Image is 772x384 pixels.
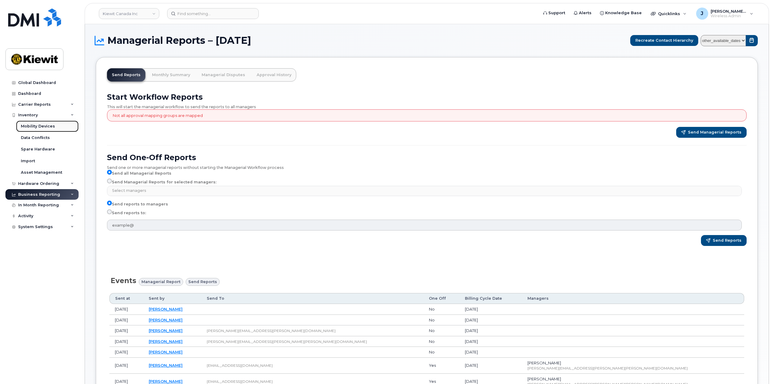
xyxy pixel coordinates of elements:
[459,358,522,374] td: [DATE]
[630,35,698,46] button: Recreate Contact Hierarchy
[107,209,112,214] input: Send reports to:
[527,376,561,381] span: [PERSON_NAME]
[109,358,143,374] td: [DATE]
[113,113,203,118] p: Not all approval mapping groups are mapped
[109,304,143,315] td: [DATE]
[527,360,561,365] span: [PERSON_NAME]
[107,162,747,170] div: Send one or more managerial reports without starting the Managerial Workflow process
[207,339,367,344] span: [PERSON_NAME][EMAIL_ADDRESS][PERSON_NAME][PERSON_NAME][DOMAIN_NAME]
[188,279,217,285] span: Send reports
[107,153,747,162] h2: Send One-Off Reports
[109,347,143,358] td: [DATE]
[149,339,183,344] a: [PERSON_NAME]
[197,68,250,82] a: Managerial Disputes
[423,325,459,336] td: No
[701,235,747,246] button: Send Reports
[107,201,168,208] label: Send reports to managers
[423,347,459,358] td: No
[111,276,136,285] span: Events
[423,358,459,374] td: Yes
[459,347,522,358] td: [DATE]
[149,379,183,384] a: [PERSON_NAME]
[109,336,143,347] td: [DATE]
[109,325,143,336] td: [DATE]
[635,37,693,43] span: Recreate Contact Hierarchy
[109,315,143,326] td: [DATE]
[143,293,201,304] th: Sent by
[147,68,195,82] a: Monthly Summary
[107,170,112,175] input: Send all Managerial Reports
[459,293,522,304] th: Billing Cycle Date
[207,379,273,384] span: [EMAIL_ADDRESS][DOMAIN_NAME]
[109,293,143,304] th: Sent at
[252,68,296,82] a: Approval History
[107,179,216,186] label: Send Managerial Reports for selected managers:
[149,307,183,311] a: [PERSON_NAME]
[149,318,183,322] a: [PERSON_NAME]
[107,92,747,102] h2: Start Workflow Reports
[107,68,145,82] a: Send Reports
[201,293,423,304] th: Send To
[149,350,183,354] a: [PERSON_NAME]
[746,358,767,379] iframe: Messenger Launcher
[141,279,180,285] span: Managerial Report
[107,220,742,231] input: example@
[688,130,741,135] span: Send Managerial Reports
[676,127,747,138] button: Send Managerial Reports
[522,293,744,304] th: Managers
[459,336,522,347] td: [DATE]
[459,304,522,315] td: [DATE]
[207,363,273,368] span: [EMAIL_ADDRESS][DOMAIN_NAME]
[107,201,112,205] input: Send reports to managers
[459,315,522,326] td: [DATE]
[423,315,459,326] td: No
[107,102,747,109] div: This will start the managerial workflow to send the reports to all managers
[207,328,336,333] span: [PERSON_NAME][EMAIL_ADDRESS][PERSON_NAME][DOMAIN_NAME]
[107,170,171,177] label: Send all Managerial Reports
[107,179,112,183] input: Send Managerial Reports for selected managers:
[149,363,183,368] a: [PERSON_NAME]
[107,209,146,217] label: Send reports to:
[423,336,459,347] td: No
[527,366,739,371] div: [PERSON_NAME][EMAIL_ADDRESS][PERSON_NAME][PERSON_NAME][DOMAIN_NAME]
[423,304,459,315] td: No
[149,328,183,333] a: [PERSON_NAME]
[107,36,251,45] span: Managerial Reports – [DATE]
[713,238,741,243] span: Send Reports
[459,325,522,336] td: [DATE]
[423,293,459,304] th: One Off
